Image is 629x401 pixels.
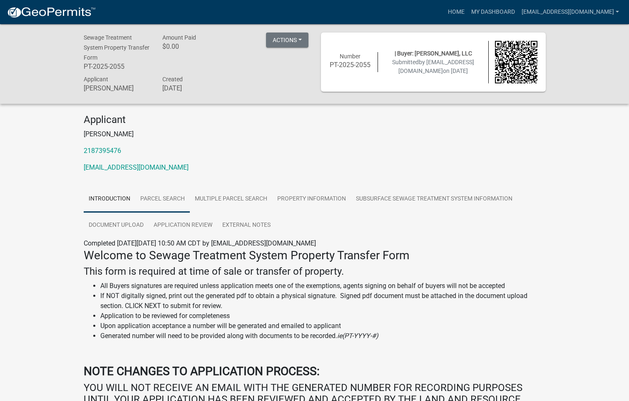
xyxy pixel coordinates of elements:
[340,53,360,60] span: Number
[84,114,546,126] h4: Applicant
[84,163,189,171] a: [EMAIL_ADDRESS][DOMAIN_NAME]
[100,311,546,321] li: Application to be reviewed for completeness
[266,33,308,48] button: Actions
[84,63,150,70] h6: PT-2025-2055
[84,266,546,278] h4: This form is required at time of sale or transfer of property.
[162,43,229,50] h6: $0.00
[100,291,546,311] li: If NOT digitally signed, print out the generated pdf to obtain a physical signature. Signed pdf d...
[162,84,229,92] h6: [DATE]
[84,76,108,83] span: Applicant
[84,147,121,155] a: 2187395476
[84,239,316,247] span: Completed [DATE][DATE] 10:50 AM CDT by [EMAIL_ADDRESS][DOMAIN_NAME]
[135,186,190,213] a: Parcel search
[149,212,217,239] a: Application Review
[468,4,518,20] a: My Dashboard
[272,186,351,213] a: Property Information
[84,248,546,263] h3: Welcome to Sewage Treatment System Property Transfer Form
[100,281,546,291] li: All Buyers signatures are required unless application meets one of the exemptions, agents signing...
[84,84,150,92] h6: [PERSON_NAME]
[100,331,546,341] li: Generated number will need to be provided along with documents to be recorded.
[518,4,622,20] a: [EMAIL_ADDRESS][DOMAIN_NAME]
[84,129,546,139] p: [PERSON_NAME]
[84,34,149,61] span: Sewage Treatment System Property Transfer Form
[217,212,276,239] a: External Notes
[84,212,149,239] a: Document Upload
[162,34,196,41] span: Amount Paid
[495,41,537,83] img: QR code
[329,61,372,69] h6: PT-2025-2055
[445,4,468,20] a: Home
[162,76,183,83] span: Created
[84,186,135,213] a: Introduction
[190,186,272,213] a: Multiple Parcel Search
[392,59,474,74] span: Submitted on [DATE]
[337,332,378,340] i: ie(PT-YYYY-#)
[395,50,472,57] span: | Buyer: [PERSON_NAME], LLC
[84,364,320,378] strong: NOTE CHANGES TO APPLICATION PROCESS:
[351,186,517,213] a: Subsurface Sewage Treatment System Information
[100,321,546,331] li: Upon application acceptance a number will be generated and emailed to applicant
[398,59,474,74] span: by [EMAIL_ADDRESS][DOMAIN_NAME]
